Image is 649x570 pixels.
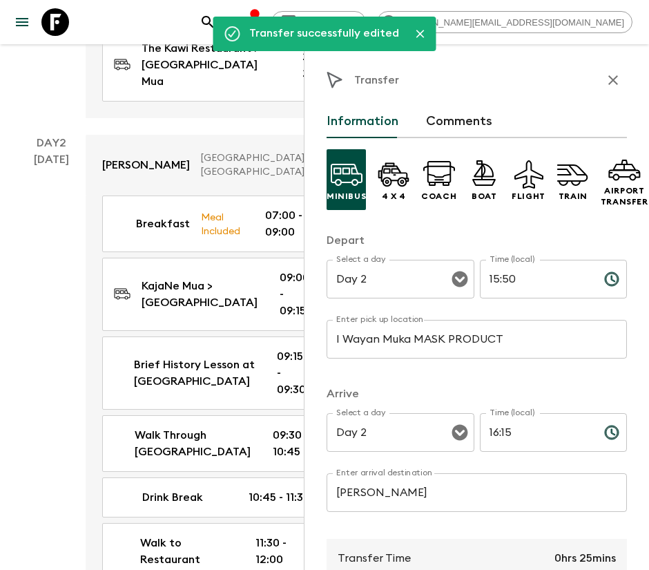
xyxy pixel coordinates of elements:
a: The Kawi Restaurant > [GEOGRAPHIC_DATA] Mua21:30 - 22:00 [102,28,355,102]
label: Select a day [336,254,385,265]
a: Drink Break10:45 - 11:30 [102,477,327,517]
p: Coach [421,191,456,202]
p: 09:30 - 10:45 [273,427,310,460]
label: Time (local) [490,407,534,419]
a: Walk Through [GEOGRAPHIC_DATA]09:30 - 10:45 [102,415,327,472]
a: KajaNe Mua > [GEOGRAPHIC_DATA]09:00 - 09:15 [102,258,327,331]
p: 09:00 - 09:15 [280,269,310,319]
p: Flight [512,191,545,202]
button: Close [410,23,431,44]
button: Open [450,269,469,289]
label: Enter pick up location [336,314,424,325]
p: Transfer Time [338,550,411,567]
p: Transfer [354,72,399,88]
label: Select a day [336,407,385,419]
p: 09:15 - 09:30 [277,348,310,398]
p: Train [559,191,588,202]
a: Brief History Lesson at [GEOGRAPHIC_DATA]09:15 - 09:30 [102,336,327,410]
p: 4 x 4 [382,191,406,202]
button: Choose time, selected time is 3:50 PM [598,265,626,293]
button: Comments [426,105,492,138]
p: 21:30 - 22:00 [302,48,338,82]
button: search adventures [194,8,222,36]
p: [GEOGRAPHIC_DATA], [GEOGRAPHIC_DATA] [201,151,316,179]
p: Boat [472,191,496,202]
p: The Kawi Restaurant > [GEOGRAPHIC_DATA] Mua [142,40,280,90]
button: Open [450,423,469,442]
div: [DOMAIN_NAME][EMAIL_ADDRESS][DOMAIN_NAME] [377,11,632,33]
a: Give feedback [271,11,366,33]
a: BreakfastMeal Included07:00 - 09:00 [102,196,327,252]
p: Meal Included [201,209,242,238]
p: 10:45 - 11:30 [249,489,310,506]
label: Enter arrival destination [336,467,433,479]
p: Airport Transfer [601,185,648,207]
button: Information [327,105,398,138]
p: Walk to Restaurant [140,535,233,568]
input: hh:mm [480,413,593,452]
p: Day 2 [17,135,86,151]
p: Minibus [327,191,366,202]
p: KajaNe Mua > [GEOGRAPHIC_DATA] [142,278,258,311]
button: Choose time, selected time is 4:15 PM [598,419,626,446]
p: Walk Through [GEOGRAPHIC_DATA] [135,427,251,460]
p: Brief History Lesson at [GEOGRAPHIC_DATA] [134,357,255,390]
p: 0hrs 25mins [554,550,616,567]
label: Time (local) [490,254,534,265]
button: menu [8,8,36,36]
p: Arrive [327,386,627,402]
span: [DOMAIN_NAME][EMAIL_ADDRESS][DOMAIN_NAME] [393,17,632,28]
p: 11:30 - 12:00 [255,535,310,568]
input: hh:mm [480,260,593,298]
div: Transfer successfully edited [249,21,399,47]
a: [PERSON_NAME][GEOGRAPHIC_DATA], [GEOGRAPHIC_DATA] [86,135,344,196]
p: 07:00 - 09:00 [265,207,310,240]
p: Depart [327,232,627,249]
p: Drink Break [142,489,203,506]
p: Breakfast [136,216,190,232]
p: [PERSON_NAME] [102,157,190,173]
